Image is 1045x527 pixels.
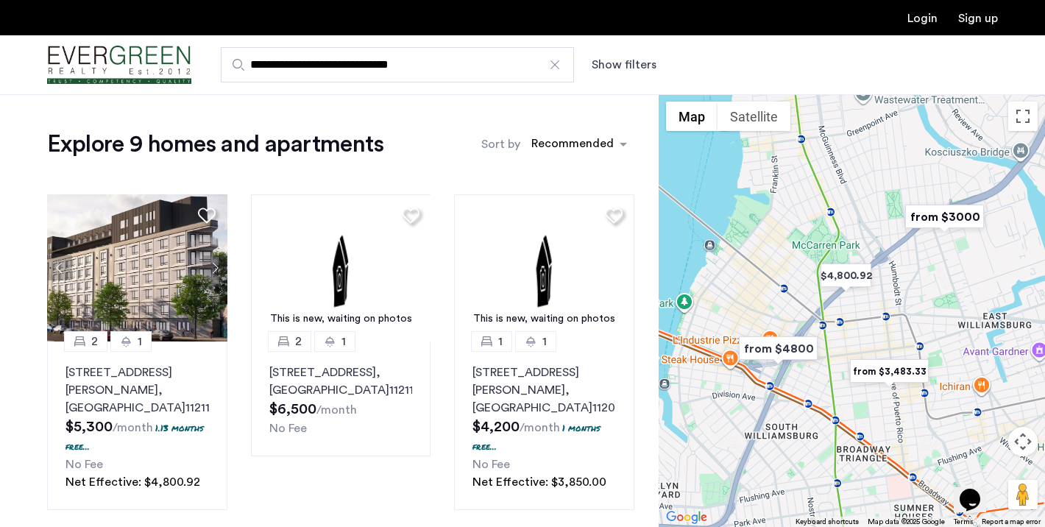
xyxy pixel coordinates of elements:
[91,333,98,350] span: 2
[454,342,634,510] a: 11[STREET_ADDRESS][PERSON_NAME], [GEOGRAPHIC_DATA]112061 months free...No FeeNet Effective: $3,85...
[454,194,634,342] img: 2.gif
[529,135,614,156] div: Recommended
[954,468,1001,512] iframe: chat widget
[1008,427,1038,456] button: Map camera controls
[65,459,103,470] span: No Fee
[341,333,346,350] span: 1
[47,342,227,510] a: 21[STREET_ADDRESS][PERSON_NAME], [GEOGRAPHIC_DATA]112111.13 months free...No FeeNet Effective: $4...
[472,364,616,417] p: [STREET_ADDRESS][PERSON_NAME] 11206
[65,476,200,488] span: Net Effective: $4,800.92
[113,422,153,434] sub: /month
[258,311,424,327] div: This is new, waiting on photos
[498,333,503,350] span: 1
[1008,480,1038,509] button: Drag Pegman onto the map to open Street View
[461,311,627,327] div: This is new, waiting on photos
[221,47,574,82] input: Apartment Search
[868,518,945,526] span: Map data ©2025 Google
[542,333,547,350] span: 1
[907,13,938,24] a: Login
[524,131,634,158] ng-select: sort-apartment
[718,102,790,131] button: Show satellite imagery
[65,364,209,417] p: [STREET_ADDRESS][PERSON_NAME] 11211
[815,259,877,292] div: $4,800.92
[1008,102,1038,131] button: Toggle fullscreen view
[472,459,510,470] span: No Fee
[47,194,227,342] img: 218_638569141225703905.jpeg
[472,420,520,434] span: $4,200
[269,402,316,417] span: $6,500
[520,422,560,434] sub: /month
[251,194,431,342] img: 2.gif
[796,517,859,527] button: Keyboard shortcuts
[662,508,711,527] a: Open this area in Google Maps (opens a new window)
[454,194,634,342] a: This is new, waiting on photos
[202,255,227,280] button: Next apartment
[295,333,302,350] span: 2
[592,56,656,74] button: Show or hide filters
[47,255,72,280] button: Previous apartment
[138,333,142,350] span: 1
[269,422,307,434] span: No Fee
[251,342,431,456] a: 21[STREET_ADDRESS], [GEOGRAPHIC_DATA]11211No Fee
[733,332,823,365] div: from $4800
[666,102,718,131] button: Show street map
[662,508,711,527] img: Google
[316,404,357,416] sub: /month
[954,517,973,527] a: Terms
[251,194,431,342] a: This is new, waiting on photos
[47,38,191,93] a: Cazamio Logo
[481,135,520,153] label: Sort by
[47,38,191,93] img: logo
[65,420,113,434] span: $5,300
[958,13,998,24] a: Registration
[982,517,1041,527] a: Report a map error
[899,200,990,233] div: from $3000
[472,476,606,488] span: Net Effective: $3,850.00
[269,364,413,399] p: [STREET_ADDRESS] 11211
[844,355,935,388] div: from $3,483.33
[47,130,383,159] h1: Explore 9 homes and apartments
